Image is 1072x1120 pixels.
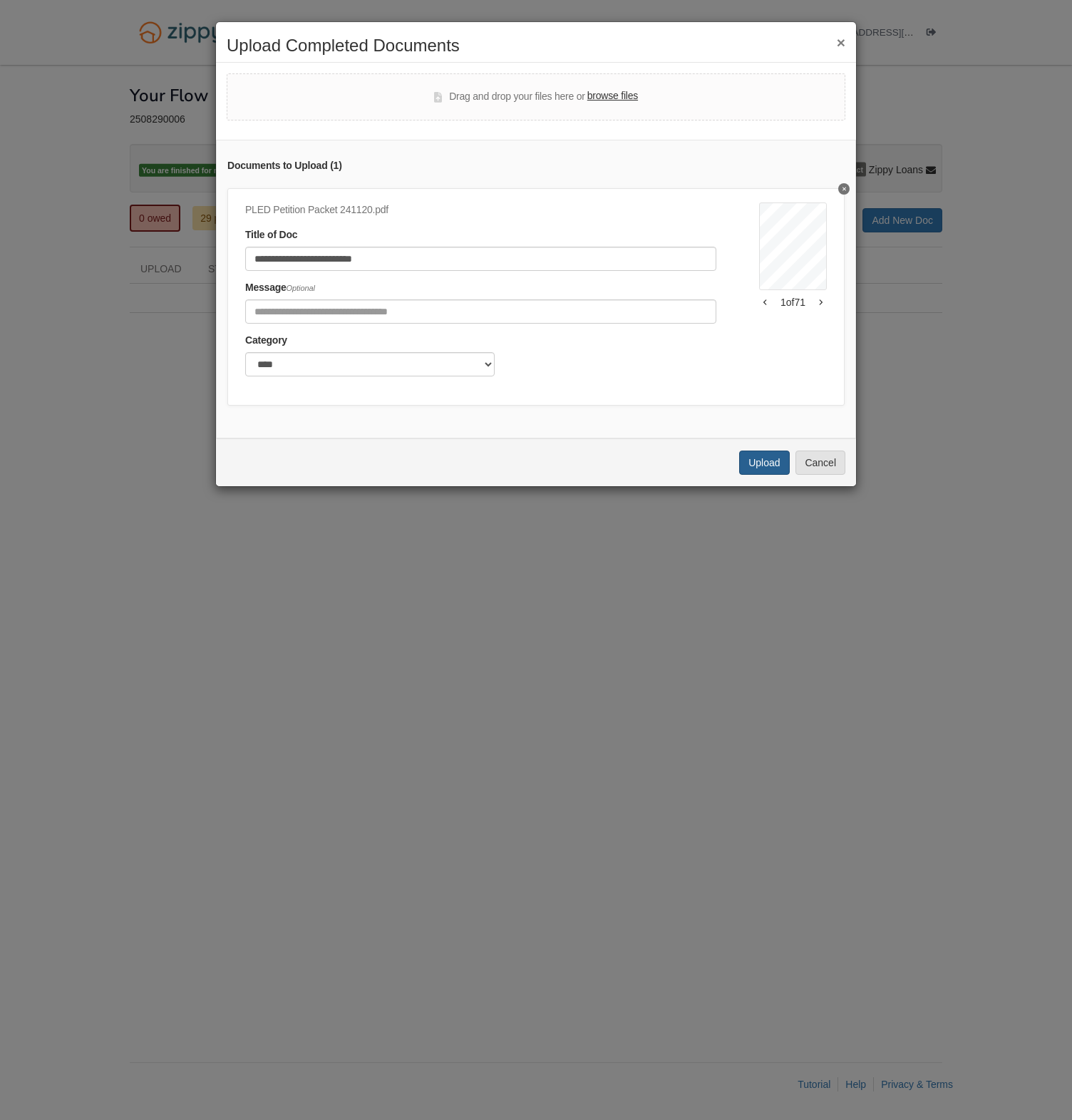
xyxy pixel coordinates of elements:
div: 1 of 71 [759,295,827,309]
select: Category [245,352,495,376]
div: PLED Petition Packet 241120.pdf [245,202,716,218]
input: Include any comments on this document [245,299,716,324]
label: Category [245,333,287,349]
div: Documents to Upload ( 1 ) [227,158,845,174]
label: browse files [587,88,638,104]
h2: Upload Completed Documents [227,36,845,55]
input: Document Title [245,247,716,271]
button: Cancel [795,451,845,475]
button: Delete PLED Petition Packet 241120 [838,183,850,195]
span: Optional [287,284,315,292]
label: Title of Doc [245,227,297,243]
button: × [837,35,845,50]
div: Drag and drop your files here or [434,88,638,106]
label: Message [245,280,315,296]
button: Upload [739,451,789,475]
